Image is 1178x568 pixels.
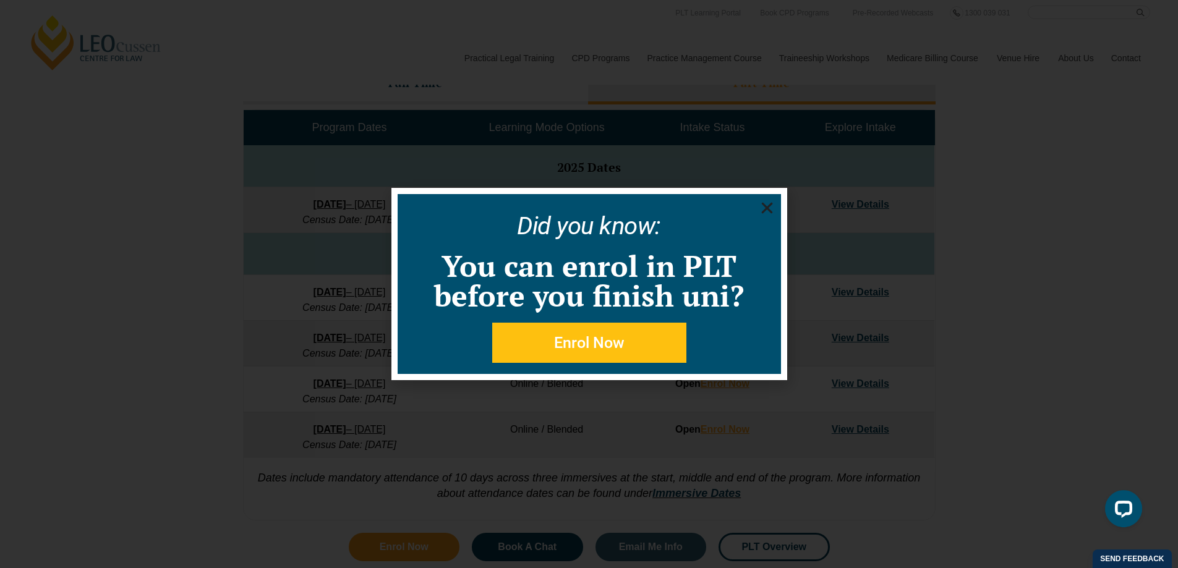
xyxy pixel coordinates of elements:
[1095,485,1147,537] iframe: LiveChat chat widget
[434,246,744,315] a: You can enrol in PLT before you finish uni?
[492,323,686,363] a: Enrol Now
[517,211,661,240] a: Did you know:
[554,335,625,350] span: Enrol Now
[759,200,775,216] a: Close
